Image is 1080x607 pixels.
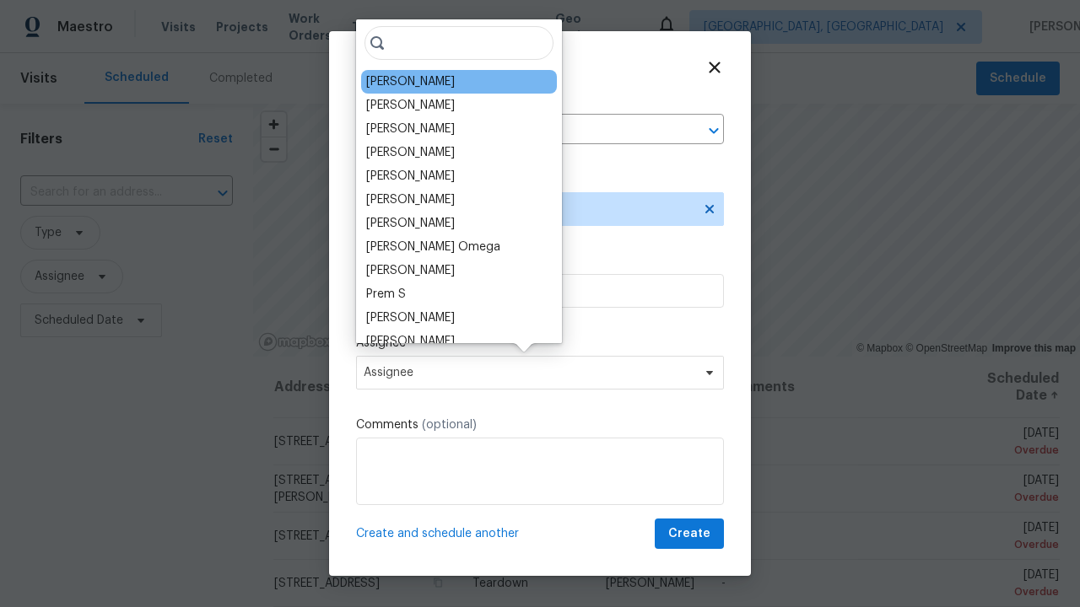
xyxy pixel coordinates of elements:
[422,419,477,431] span: (optional)
[356,416,724,433] label: Comments
[366,333,455,350] div: [PERSON_NAME]
[364,366,694,379] span: Assignee
[366,286,406,303] div: Prem S
[366,215,455,232] div: [PERSON_NAME]
[366,73,455,90] div: [PERSON_NAME]
[366,121,455,137] div: [PERSON_NAME]
[655,518,724,550] button: Create
[366,144,455,161] div: [PERSON_NAME]
[366,97,455,114] div: [PERSON_NAME]
[705,58,724,77] span: Close
[366,239,500,255] div: [PERSON_NAME] Omega
[366,168,455,185] div: [PERSON_NAME]
[366,309,455,326] div: [PERSON_NAME]
[702,119,726,142] button: Open
[366,191,455,208] div: [PERSON_NAME]
[356,525,519,542] span: Create and schedule another
[366,262,455,279] div: [PERSON_NAME]
[668,524,710,545] span: Create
